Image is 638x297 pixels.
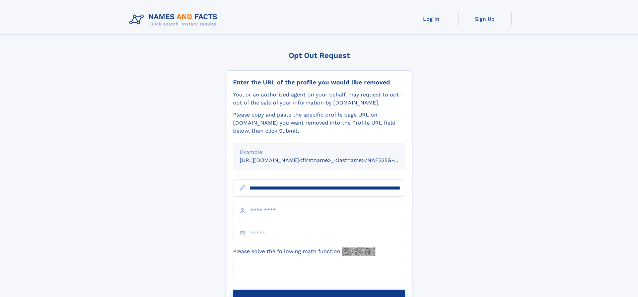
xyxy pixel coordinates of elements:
[233,247,375,256] label: Please solve the following math function:
[127,11,223,29] img: Logo Names and Facts
[240,148,399,156] div: Example:
[233,111,405,135] div: Please copy and paste the specific profile page URL on [DOMAIN_NAME] you want removed into the Pr...
[240,157,418,163] small: [URL][DOMAIN_NAME]<firstname>_<lastname>/NAF325G-xxxxxxxx
[226,51,412,60] div: Opt Out Request
[233,91,405,107] div: You, or an authorized agent on your behalf, may request to opt-out of the sale of your informatio...
[233,79,405,86] div: Enter the URL of the profile you would like removed
[458,11,512,27] a: Sign Up
[405,11,458,27] a: Log In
